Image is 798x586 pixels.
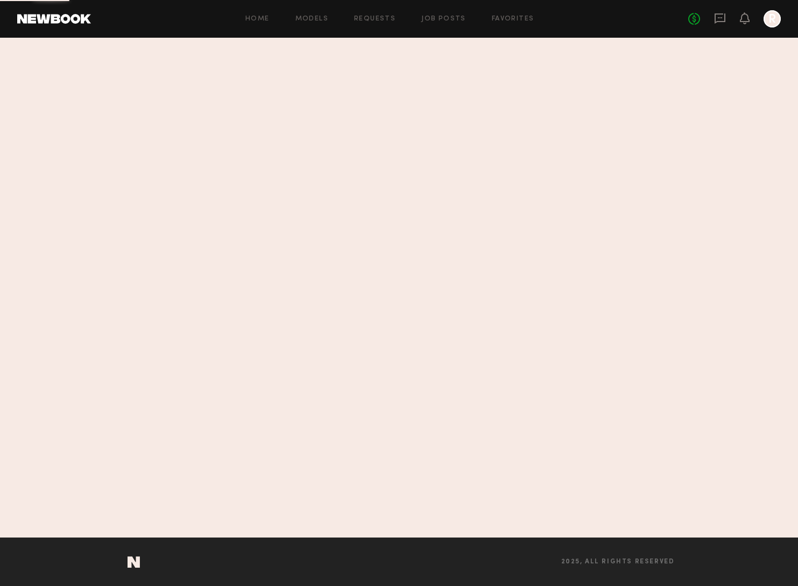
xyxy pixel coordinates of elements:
[421,16,466,23] a: Job Posts
[245,16,270,23] a: Home
[561,559,675,566] span: 2025, all rights reserved
[295,16,328,23] a: Models
[492,16,534,23] a: Favorites
[354,16,396,23] a: Requests
[764,10,781,27] a: R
